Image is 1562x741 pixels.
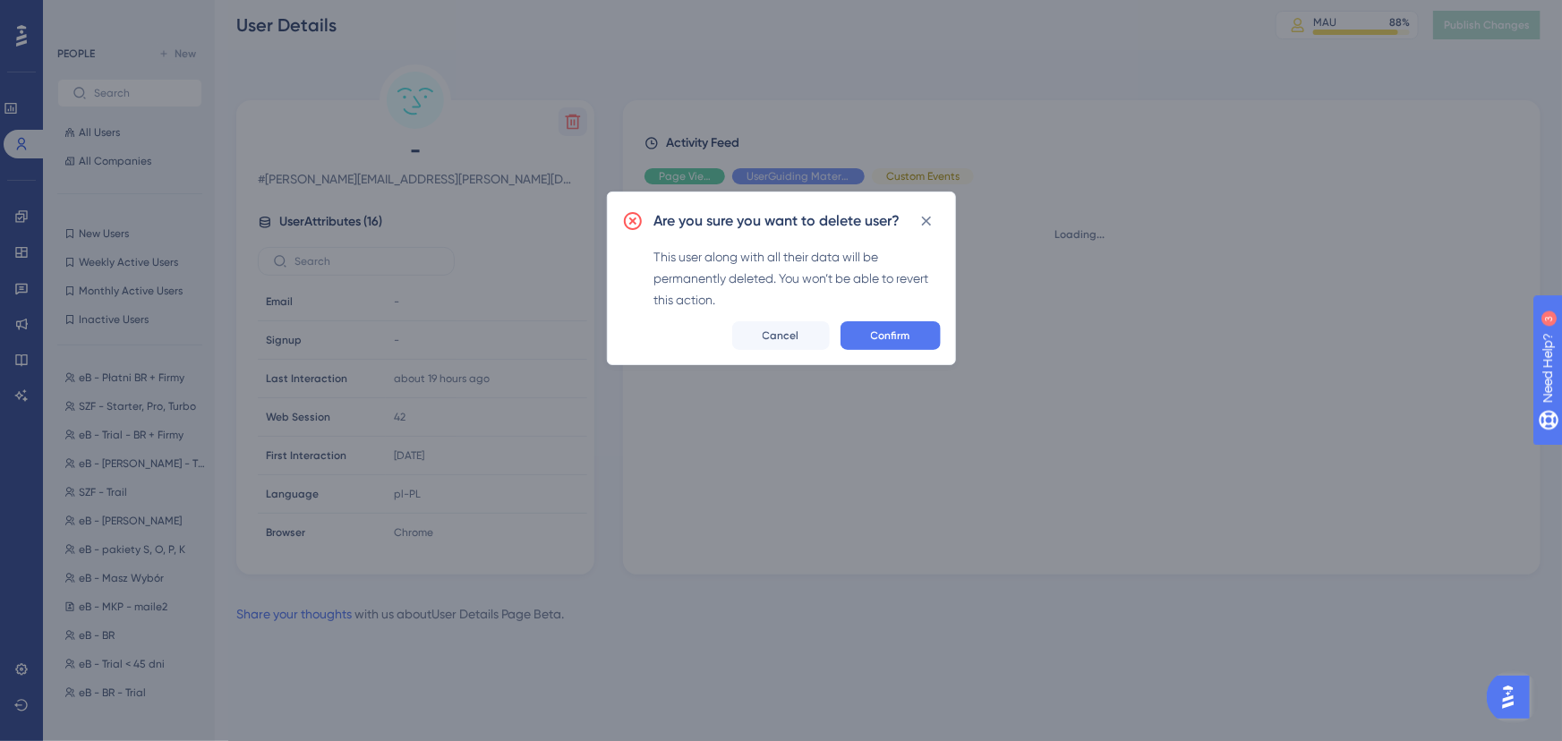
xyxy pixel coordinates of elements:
[42,4,112,26] span: Need Help?
[654,246,941,311] div: This user along with all their data will be permanently deleted. You won’t be able to revert this...
[654,210,900,232] h2: Are you sure you want to delete user?
[1487,670,1541,724] iframe: UserGuiding AI Assistant Launcher
[763,328,799,343] span: Cancel
[124,9,130,23] div: 3
[871,328,910,343] span: Confirm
